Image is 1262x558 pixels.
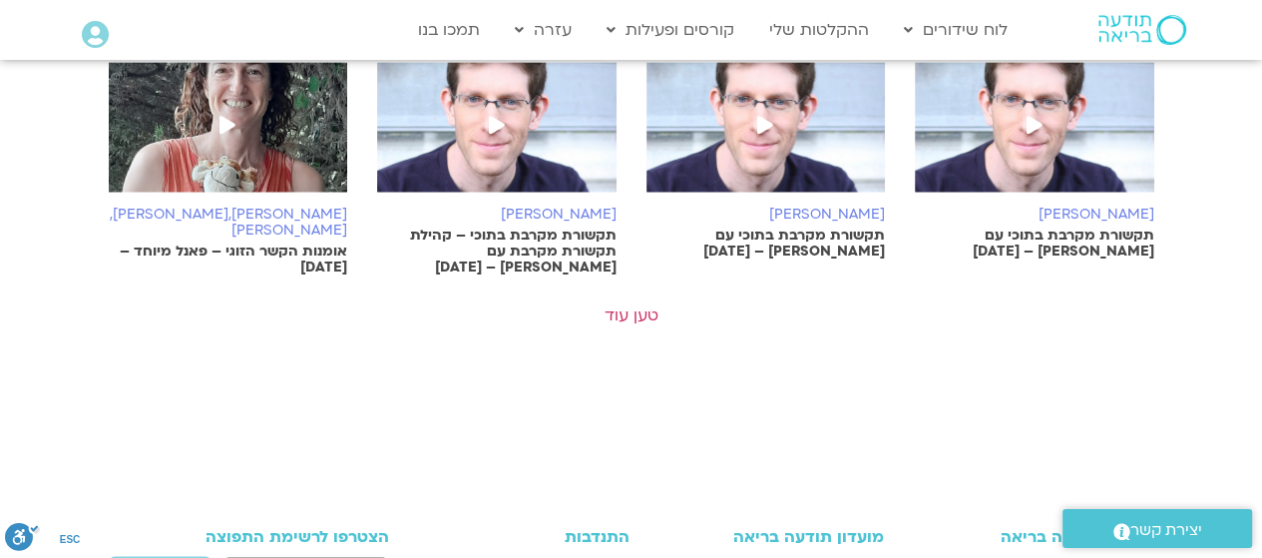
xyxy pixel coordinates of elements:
[1130,517,1202,544] span: יצירת קשר
[894,11,1018,49] a: לוח שידורים
[915,62,1154,212] img: WhatsApp-Image-2024-06-24-at-13.38.41.jpeg
[109,207,348,239] h6: [PERSON_NAME],[PERSON_NAME],[PERSON_NAME]
[164,528,390,546] h3: הצטרפו לרשימת התפוצה
[377,62,617,212] img: WhatsApp-Image-2024-06-24-at-13.38.41.jpeg
[109,244,348,276] p: אומנות הקשר הזוגי – פאנל מיוחד – [DATE]
[605,304,658,326] a: טען עוד
[759,11,879,49] a: ההקלטות שלי
[646,207,886,223] h6: [PERSON_NAME]
[109,62,348,276] a: [PERSON_NAME],[PERSON_NAME],[PERSON_NAME]אומנות הקשר הזוגי – פאנל מיוחד – [DATE]
[1098,15,1186,45] img: תודעה בריאה
[597,11,744,49] a: קורסים ופעילות
[646,228,886,260] p: תקשורת מקרבת בתוכי עם [PERSON_NAME] – [DATE]
[904,528,1099,546] h3: תודעה בריאה
[377,62,617,276] a: [PERSON_NAME]תקשורת מקרבת בתוכי – קהילת תקשורת מקרבת עם [PERSON_NAME] – [DATE]
[646,62,886,260] a: [PERSON_NAME]תקשורת מקרבת בתוכי עם [PERSON_NAME] – [DATE]
[377,228,617,276] p: תקשורת מקרבת בתוכי – קהילת תקשורת מקרבת עם [PERSON_NAME] – [DATE]
[109,62,348,212] img: lilach-ben-dror.png
[915,207,1154,223] h6: [PERSON_NAME]
[915,228,1154,260] p: תקשורת מקרבת בתוכי עם [PERSON_NAME] – [DATE]
[505,11,582,49] a: עזרה
[377,207,617,223] h6: [PERSON_NAME]
[649,528,884,546] h3: מועדון תודעה בריאה
[408,11,490,49] a: תמכו בנו
[646,62,886,212] img: WhatsApp-Image-2024-06-24-at-13.38.41.jpeg
[915,62,1154,260] a: [PERSON_NAME]תקשורת מקרבת בתוכי עם [PERSON_NAME] – [DATE]
[444,528,629,546] h3: התנדבות
[1062,509,1252,548] a: יצירת קשר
